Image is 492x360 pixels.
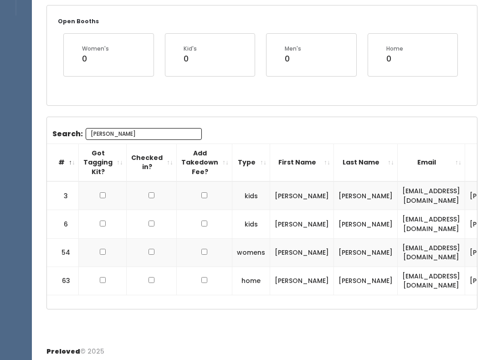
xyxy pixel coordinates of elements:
div: Kid's [184,45,197,53]
div: 0 [386,53,403,65]
td: [PERSON_NAME] [270,267,334,295]
div: 0 [82,53,109,65]
td: [EMAIL_ADDRESS][DOMAIN_NAME] [398,210,465,238]
td: [EMAIL_ADDRESS][DOMAIN_NAME] [398,181,465,210]
th: Got Tagging Kit?: activate to sort column ascending [79,144,127,181]
th: Add Takedown Fee?: activate to sort column ascending [177,144,232,181]
input: Search: [86,128,202,140]
td: [PERSON_NAME] [334,210,398,238]
div: © 2025 [46,339,104,356]
td: home [232,267,270,295]
td: [PERSON_NAME] [270,181,334,210]
th: Checked in?: activate to sort column ascending [127,144,177,181]
td: womens [232,238,270,267]
td: 3 [47,181,79,210]
th: First Name: activate to sort column ascending [270,144,334,181]
td: [PERSON_NAME] [270,238,334,267]
td: [PERSON_NAME] [334,181,398,210]
td: 63 [47,267,79,295]
th: Type: activate to sort column ascending [232,144,270,181]
td: [EMAIL_ADDRESS][DOMAIN_NAME] [398,267,465,295]
div: Men's [285,45,301,53]
td: 6 [47,210,79,238]
td: [PERSON_NAME] [334,238,398,267]
th: Email: activate to sort column ascending [398,144,465,181]
td: [EMAIL_ADDRESS][DOMAIN_NAME] [398,238,465,267]
small: Open Booths [58,17,99,25]
td: [PERSON_NAME] [334,267,398,295]
th: Last Name: activate to sort column ascending [334,144,398,181]
div: Home [386,45,403,53]
div: 0 [285,53,301,65]
span: Preloved [46,347,80,356]
div: Women's [82,45,109,53]
div: 0 [184,53,197,65]
label: Search: [52,128,202,140]
td: kids [232,181,270,210]
td: 54 [47,238,79,267]
td: kids [232,210,270,238]
th: #: activate to sort column descending [47,144,79,181]
td: [PERSON_NAME] [270,210,334,238]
